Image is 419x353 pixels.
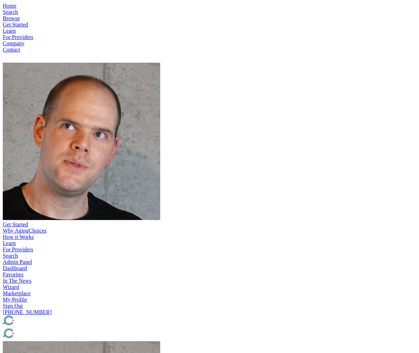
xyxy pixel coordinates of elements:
[3,9,416,15] div: Popover trigger
[3,272,416,278] div: Favorites
[3,297,416,303] div: My Profile
[3,265,416,272] div: Dashboard
[3,303,416,309] div: Sign Out
[3,234,416,240] div: How it Works
[3,34,33,40] a: For Providers
[3,22,28,28] a: Get Started
[3,15,20,21] a: Browse
[3,284,416,290] div: Wizard
[3,53,11,61] img: search-icon.svg
[3,47,20,53] a: Contact
[3,246,416,253] div: For Providers
[3,309,52,315] a: [PHONE_NUMBER]
[3,290,416,297] div: Marketplace
[3,228,416,234] div: Why AgingChoices
[3,3,16,9] a: Home
[3,63,416,221] div: Popover trigger
[3,278,416,284] div: In The News
[3,328,80,340] img: Choice!
[3,63,160,220] img: d4d39b5f-dbb1-43f6-b8c8-bcc662e1d89f.jpg
[3,28,16,34] a: Learn
[3,315,80,327] img: AgingChoices
[3,253,416,259] div: Search
[3,240,416,246] div: Learn
[3,221,416,228] div: Get Started
[3,259,416,265] div: Admin Panel
[3,9,18,15] a: Search
[3,40,24,46] a: Company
